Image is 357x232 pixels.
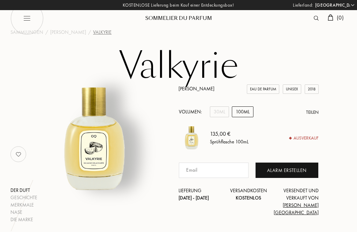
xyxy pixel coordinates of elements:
[10,201,37,209] div: Merkmale
[283,84,301,94] div: Unisex
[293,2,313,9] span: Lieferland:
[178,187,225,202] div: Lieferung
[274,202,319,216] span: [PERSON_NAME] [GEOGRAPHIC_DATA]
[225,187,272,202] div: Versandkosten
[328,14,333,21] img: cart.svg
[10,187,37,194] div: Der Duft
[12,147,25,161] img: no_like_p.png
[178,85,214,92] a: [PERSON_NAME]
[337,14,344,21] span: ( 0 )
[236,195,261,201] span: Kostenlos
[289,135,319,142] div: Ausverkauf
[314,16,319,21] img: search_icn.svg
[10,209,37,216] div: Nase
[50,29,86,36] a: [PERSON_NAME]
[178,106,206,117] div: Volumen:
[179,163,249,178] input: Email
[10,216,37,223] div: Die Marke
[210,106,229,117] div: 30mL
[93,29,112,36] div: Valkyrie
[10,2,44,35] img: burger_black.png
[10,194,37,201] div: Geschichte
[272,187,319,216] div: Versendet und verkauft von
[210,129,249,138] div: 135,00 €
[232,106,253,117] div: 100mL
[305,84,319,94] div: 2018
[306,109,319,116] div: Teilen
[256,163,318,178] div: Alarm erstellen
[137,15,220,22] div: Sommelier du Parfum
[5,47,352,85] h1: Valkyrie
[45,29,48,36] div: /
[178,124,205,150] img: Valkyrie Sylvaine Delacourte
[210,138,249,145] div: Sprühflasche 100mL
[88,29,91,36] div: /
[247,84,279,94] div: Eau de Parfum
[36,78,153,195] img: Valkyrie Sylvaine Delacourte
[178,195,209,201] span: [DATE] - [DATE]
